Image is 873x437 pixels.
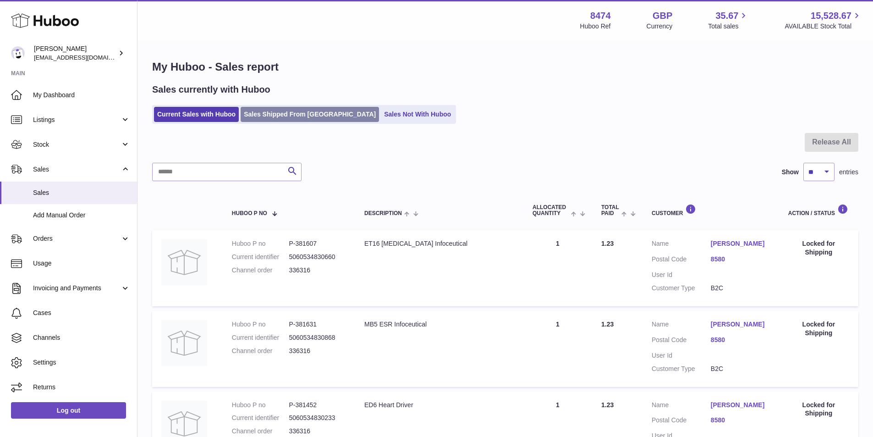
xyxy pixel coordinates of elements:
dt: Channel order [232,266,289,275]
dt: Postal Code [652,336,711,347]
div: MB5 ESR Infoceutical [364,320,514,329]
td: 1 [523,311,592,387]
span: Add Manual Order [33,211,130,220]
dt: Huboo P no [232,320,289,329]
h2: Sales currently with Huboo [152,83,270,96]
dt: Postal Code [652,255,711,266]
span: Orders [33,234,121,243]
img: orders@neshealth.com [11,46,25,60]
dt: Current identifier [232,253,289,261]
a: 35.67 Total sales [708,10,749,31]
a: Current Sales with Huboo [154,107,239,122]
dt: User Id [652,271,711,279]
dd: B2C [711,284,770,293]
span: Total paid [601,205,619,216]
a: 8580 [711,255,770,264]
dt: Current identifier [232,333,289,342]
span: Channels [33,333,130,342]
dd: 5060534830660 [289,253,346,261]
span: Listings [33,116,121,124]
span: Returns [33,383,130,392]
span: Huboo P no [232,210,267,216]
div: Locked for Shipping [788,239,849,257]
a: [PERSON_NAME] [711,239,770,248]
dt: Postal Code [652,416,711,427]
td: 1 [523,230,592,306]
dt: Name [652,401,711,412]
span: Total sales [708,22,749,31]
dt: Name [652,239,711,250]
span: [EMAIL_ADDRESS][DOMAIN_NAME] [34,54,135,61]
dd: B2C [711,365,770,373]
dt: Name [652,320,711,331]
dd: 336316 [289,347,346,355]
dt: Huboo P no [232,401,289,409]
span: AVAILABLE Stock Total [785,22,862,31]
div: Customer [652,204,770,216]
strong: 8474 [590,10,611,22]
img: no-photo.jpg [161,239,207,285]
span: 35.67 [715,10,738,22]
span: Sales [33,188,130,197]
dd: P-381607 [289,239,346,248]
a: [PERSON_NAME] [711,320,770,329]
span: 1.23 [601,401,614,409]
dt: Channel order [232,347,289,355]
span: 15,528.67 [811,10,851,22]
span: Invoicing and Payments [33,284,121,293]
dd: 5060534830868 [289,333,346,342]
span: Stock [33,140,121,149]
a: [PERSON_NAME] [711,401,770,409]
dd: P-381631 [289,320,346,329]
span: 1.23 [601,240,614,247]
a: 8580 [711,416,770,425]
div: Huboo Ref [580,22,611,31]
span: entries [839,168,858,177]
a: 15,528.67 AVAILABLE Stock Total [785,10,862,31]
div: Action / Status [788,204,849,216]
div: Locked for Shipping [788,401,849,418]
a: Log out [11,402,126,419]
label: Show [782,168,799,177]
span: Description [364,210,402,216]
h1: My Huboo - Sales report [152,60,858,74]
img: no-photo.jpg [161,320,207,366]
div: ET16 [MEDICAL_DATA] Infoceutical [364,239,514,248]
div: Currency [647,22,673,31]
dd: 336316 [289,266,346,275]
dd: 5060534830233 [289,414,346,422]
a: Sales Shipped From [GEOGRAPHIC_DATA] [241,107,379,122]
strong: GBP [653,10,672,22]
dt: Customer Type [652,365,711,373]
a: 8580 [711,336,770,344]
span: Settings [33,358,130,367]
span: ALLOCATED Quantity [533,205,569,216]
span: Sales [33,165,121,174]
dt: Current identifier [232,414,289,422]
div: [PERSON_NAME] [34,44,116,62]
div: Locked for Shipping [788,320,849,337]
div: ED6 Heart Driver [364,401,514,409]
dt: Channel order [232,427,289,436]
dd: 336316 [289,427,346,436]
dt: Customer Type [652,284,711,293]
span: 1.23 [601,321,614,328]
span: Cases [33,309,130,317]
span: Usage [33,259,130,268]
a: Sales Not With Huboo [381,107,454,122]
dt: Huboo P no [232,239,289,248]
dd: P-381452 [289,401,346,409]
span: My Dashboard [33,91,130,100]
dt: User Id [652,351,711,360]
